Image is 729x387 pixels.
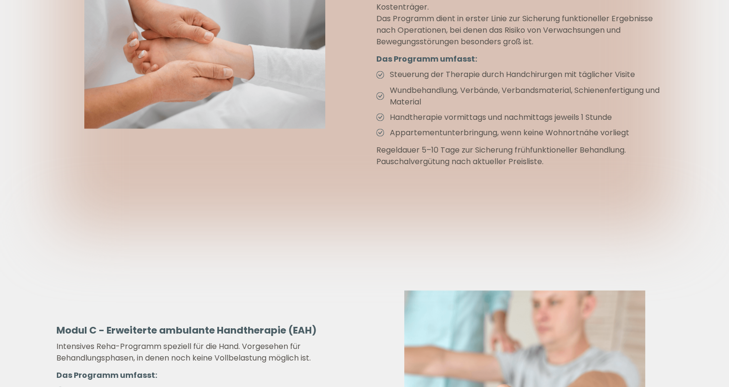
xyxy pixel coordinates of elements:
[376,84,673,107] li: Wundbehandlung, Verbände, Verbandsmaterial, Schienenfertigung und Material
[376,127,673,138] li: Appartementunterbringung, wenn keine Wohnortnähe vorliegt
[56,323,353,336] h4: Modul C - Erweiterte ambulante Handtherapie (EAH)
[376,53,673,65] li: Das Programm umfasst:
[376,155,673,167] p: Pauschalvergütung nach aktueller Preisliste.
[376,69,673,80] li: Steuerung der Therapie durch Handchirurgen mit täglicher Visite
[376,13,673,48] p: Das Programm dient in erster Linie zur Sicherung funktioneller Ergebnisse nach Operationen, bei d...
[376,111,673,123] li: Handtherapie vormittags und nachmittags jeweils 1 Stunde
[376,144,673,155] p: Regeldauer 5–10 Tage zur Sicherung frühfunktioneller Behandlung.
[56,340,353,363] p: Intensives Reha-Programm speziell für die Hand. Vorgesehen für Behandlungsphasen, in denen noch k...
[56,369,353,381] li: Das Programm umfasst:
